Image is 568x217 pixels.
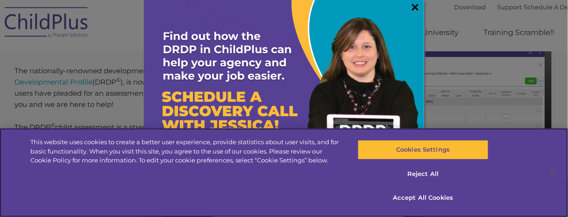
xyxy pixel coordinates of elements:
div: This website uses cookies to create a better user experience, provide statistics about user visit... [30,138,341,165]
a: × [410,2,420,12]
button: Reject All [358,164,489,184]
button: Cookies Settings [358,140,489,160]
button: Accept All Cookies [358,188,489,208]
button: Close [543,161,563,182]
